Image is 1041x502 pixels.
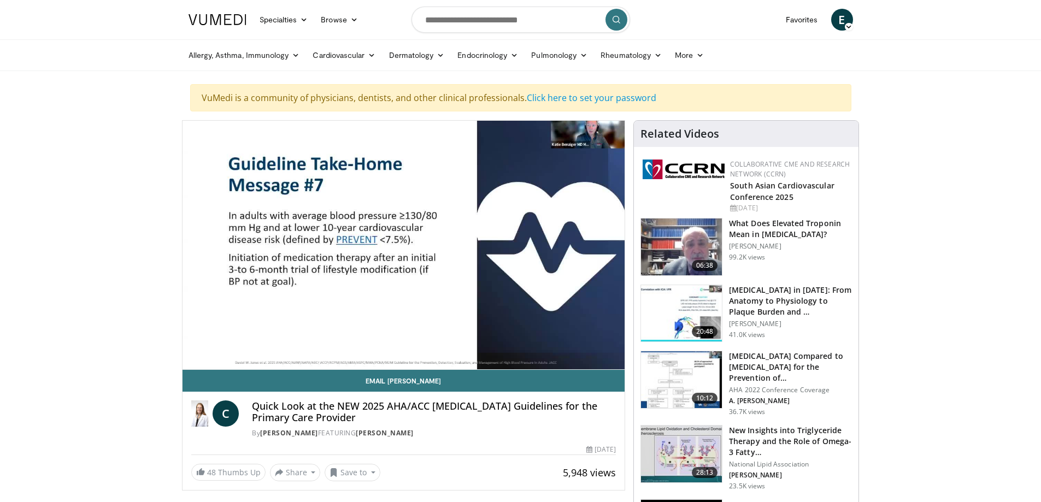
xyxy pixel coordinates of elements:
p: 36.7K views [729,407,765,416]
div: [DATE] [586,445,616,454]
img: 7c0f9b53-1609-4588-8498-7cac8464d722.150x105_q85_crop-smart_upscale.jpg [641,351,722,408]
a: [PERSON_NAME] [356,428,414,438]
span: 06:38 [692,260,718,271]
h3: [MEDICAL_DATA] Compared to [MEDICAL_DATA] for the Prevention of… [729,351,852,383]
a: South Asian Cardiovascular Conference 2025 [730,180,834,202]
img: Dr. Catherine P. Benziger [191,400,209,427]
p: 23.5K views [729,482,765,491]
span: 28:13 [692,467,718,478]
img: 98daf78a-1d22-4ebe-927e-10afe95ffd94.150x105_q85_crop-smart_upscale.jpg [641,218,722,275]
div: [DATE] [730,203,850,213]
a: Email [PERSON_NAME] [183,370,625,392]
a: 28:13 New Insights into Triglyceride Therapy and the Role of Omega-3 Fatty… National Lipid Associ... [640,425,852,491]
div: By FEATURING [252,428,616,438]
p: A. [PERSON_NAME] [729,397,852,405]
h3: [MEDICAL_DATA] in [DATE]: From Anatomy to Physiology to Plaque Burden and … [729,285,852,317]
a: 06:38 What Does Elevated Troponin Mean in [MEDICAL_DATA]? [PERSON_NAME] 99.2K views [640,218,852,276]
a: Cardiovascular [306,44,382,66]
p: 41.0K views [729,330,765,339]
a: Dermatology [383,44,451,66]
p: AHA 2022 Conference Coverage [729,386,852,394]
img: 45ea033d-f728-4586-a1ce-38957b05c09e.150x105_q85_crop-smart_upscale.jpg [641,426,722,482]
p: National Lipid Association [729,460,852,469]
a: C [213,400,239,427]
a: [PERSON_NAME] [260,428,318,438]
span: 5,948 views [563,466,616,479]
input: Search topics, interventions [411,7,630,33]
div: VuMedi is a community of physicians, dentists, and other clinical professionals. [190,84,851,111]
p: [PERSON_NAME] [729,471,852,480]
p: 99.2K views [729,253,765,262]
img: 823da73b-7a00-425d-bb7f-45c8b03b10c3.150x105_q85_crop-smart_upscale.jpg [641,285,722,342]
span: 48 [207,467,216,477]
a: E [831,9,853,31]
a: Allergy, Asthma, Immunology [182,44,307,66]
a: 20:48 [MEDICAL_DATA] in [DATE]: From Anatomy to Physiology to Plaque Burden and … [PERSON_NAME] 4... [640,285,852,342]
a: More [668,44,710,66]
p: [PERSON_NAME] [729,320,852,328]
p: [PERSON_NAME] [729,242,852,251]
span: 10:12 [692,393,718,404]
a: Collaborative CME and Research Network (CCRN) [730,160,850,179]
img: VuMedi Logo [189,14,246,25]
h4: Quick Look at the NEW 2025 AHA/ACC [MEDICAL_DATA] Guidelines for the Primary Care Provider [252,400,616,424]
video-js: Video Player [183,121,625,370]
a: Rheumatology [594,44,668,66]
a: Pulmonology [525,44,594,66]
button: Save to [325,464,380,481]
h3: What Does Elevated Troponin Mean in [MEDICAL_DATA]? [729,218,852,240]
a: Favorites [779,9,825,31]
a: 48 Thumbs Up [191,464,266,481]
a: Specialties [253,9,315,31]
img: a04ee3ba-8487-4636-b0fb-5e8d268f3737.png.150x105_q85_autocrop_double_scale_upscale_version-0.2.png [643,160,725,179]
button: Share [270,464,321,481]
a: Click here to set your password [527,92,656,104]
a: Endocrinology [451,44,525,66]
h4: Related Videos [640,127,719,140]
span: 20:48 [692,326,718,337]
h3: New Insights into Triglyceride Therapy and the Role of Omega-3 Fatty… [729,425,852,458]
a: 10:12 [MEDICAL_DATA] Compared to [MEDICAL_DATA] for the Prevention of… AHA 2022 Conference Covera... [640,351,852,416]
a: Browse [314,9,364,31]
